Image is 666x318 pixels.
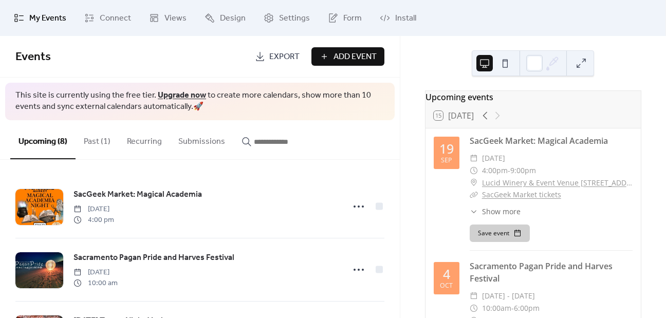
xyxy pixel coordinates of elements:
span: Sacramento Pagan Pride and Harves Festival [73,252,234,264]
span: Form [343,12,362,25]
a: Connect [77,4,139,32]
div: ​ [470,206,478,217]
div: ​ [470,189,478,201]
a: Upgrade now [158,87,206,103]
span: This site is currently using the free tier. to create more calendars, show more than 10 events an... [15,90,384,113]
span: Export [269,51,300,63]
button: Submissions [170,120,233,158]
span: 4:00 pm [73,215,114,226]
button: Add Event [311,47,384,66]
span: [DATE] - [DATE] [482,290,535,302]
span: 6:00pm [514,302,540,314]
div: Upcoming events [425,91,641,103]
div: ​ [470,302,478,314]
div: Sep [441,157,452,164]
span: [DATE] [482,152,505,164]
span: Install [395,12,416,25]
a: SacGeek Market: Magical Academia [73,188,202,201]
span: [DATE] [73,204,114,215]
a: Export [247,47,307,66]
span: Connect [100,12,131,25]
a: Sacramento Pagan Pride and Harves Festival [73,251,234,265]
span: My Events [29,12,66,25]
a: SacGeek Market tickets [482,190,561,199]
span: [DATE] [73,267,118,278]
span: Events [15,46,51,68]
span: 9:00pm [510,164,536,177]
a: SacGeek Market: Magical Academia [470,135,608,146]
div: 4 [443,268,450,280]
a: Sacramento Pagan Pride and Harves Festival [470,260,613,284]
a: Lucid Winery & Event Venue [STREET_ADDRESS] [482,177,633,189]
span: - [508,164,510,177]
button: Past (1) [76,120,119,158]
div: ​ [470,164,478,177]
a: Install [372,4,424,32]
div: 19 [439,142,454,155]
a: My Events [6,4,74,32]
span: 10:00 am [73,278,118,289]
button: Recurring [119,120,170,158]
span: 4:00pm [482,164,508,177]
span: Design [220,12,246,25]
span: Add Event [334,51,377,63]
div: Oct [440,283,453,289]
span: SacGeek Market: Magical Academia [73,189,202,201]
div: ​ [470,152,478,164]
a: Settings [256,4,318,32]
a: Design [197,4,253,32]
a: Views [141,4,194,32]
span: Show more [482,206,521,217]
button: ​Show more [470,206,521,217]
button: Upcoming (8) [10,120,76,159]
span: Views [164,12,187,25]
a: Form [320,4,369,32]
span: Settings [279,12,310,25]
span: 10:00am [482,302,511,314]
span: - [511,302,514,314]
button: Save event [470,225,530,242]
div: ​ [470,177,478,189]
div: ​ [470,290,478,302]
